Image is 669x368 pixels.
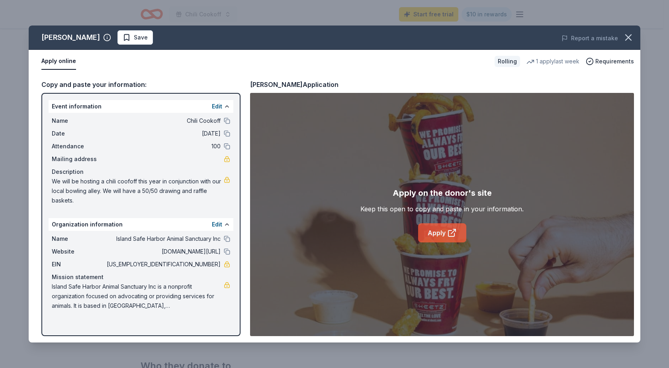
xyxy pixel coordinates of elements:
span: Island Safe Harbor Animal Sanctuary Inc [105,234,221,244]
div: Rolling [495,56,520,67]
div: [PERSON_NAME] [41,31,100,44]
button: Edit [212,220,222,229]
div: Copy and paste your information: [41,79,241,90]
div: Keep this open to copy and paste in your information. [360,204,524,214]
span: Mailing address [52,154,105,164]
div: Description [52,167,230,177]
span: Name [52,116,105,126]
div: Mission statement [52,272,230,282]
span: Website [52,247,105,256]
button: Report a mistake [561,33,618,43]
div: 1 apply last week [526,57,579,66]
div: Event information [49,100,233,113]
span: [DOMAIN_NAME][URL] [105,247,221,256]
span: Date [52,129,105,138]
button: Requirements [586,57,634,66]
span: Requirements [595,57,634,66]
a: Apply [418,223,466,242]
span: Save [134,33,148,42]
span: Attendance [52,142,105,151]
div: [PERSON_NAME] Application [250,79,338,90]
span: 100 [105,142,221,151]
span: Name [52,234,105,244]
span: We will be hosting a chili coofoff this year in conjunction with our local bowling alley. We will... [52,177,224,205]
span: [DATE] [105,129,221,138]
button: Apply online [41,53,76,70]
span: EIN [52,260,105,269]
span: Chili Cookoff [105,116,221,126]
button: Save [117,30,153,45]
div: Apply on the donor's site [393,187,492,199]
span: Island Safe Harbor Animal Sanctuary Inc is a nonprofit organization focused on advocating or prov... [52,282,224,311]
button: Edit [212,102,222,111]
div: Organization information [49,218,233,231]
span: [US_EMPLOYER_IDENTIFICATION_NUMBER] [105,260,221,269]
